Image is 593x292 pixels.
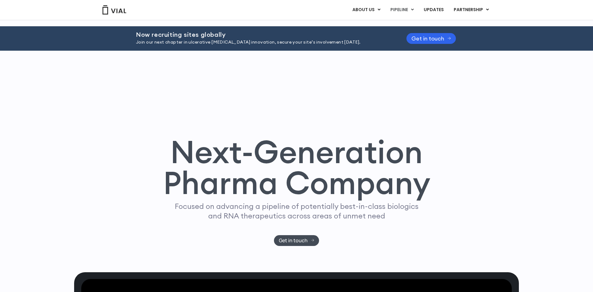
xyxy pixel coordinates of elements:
[102,5,127,15] img: Vial Logo
[419,5,448,15] a: UPDATES
[385,5,418,15] a: PIPELINEMenu Toggle
[274,235,319,246] a: Get in touch
[172,201,421,221] p: Focused on advancing a pipeline of potentially best-in-class biologics and RNA therapeutics acros...
[406,33,456,44] a: Get in touch
[279,238,308,243] span: Get in touch
[136,31,391,38] h2: Now recruiting sites globally
[163,136,430,199] h1: Next-Generation Pharma Company
[136,39,391,46] p: Join our next chapter in ulcerative [MEDICAL_DATA] innovation, secure your site’s involvement [DA...
[449,5,494,15] a: PARTNERSHIPMenu Toggle
[347,5,385,15] a: ABOUT USMenu Toggle
[411,36,444,41] span: Get in touch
